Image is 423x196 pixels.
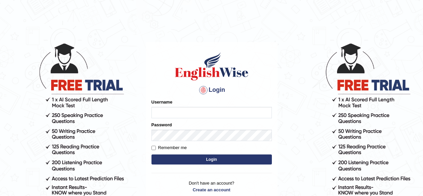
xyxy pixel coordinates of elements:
[151,187,272,193] a: Create an account
[151,144,187,151] label: Remember me
[151,154,272,165] button: Login
[151,99,173,105] label: Username
[174,51,250,81] img: Logo of English Wise sign in for intelligent practice with AI
[151,146,156,150] input: Remember me
[151,85,272,95] h4: Login
[151,122,172,128] label: Password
